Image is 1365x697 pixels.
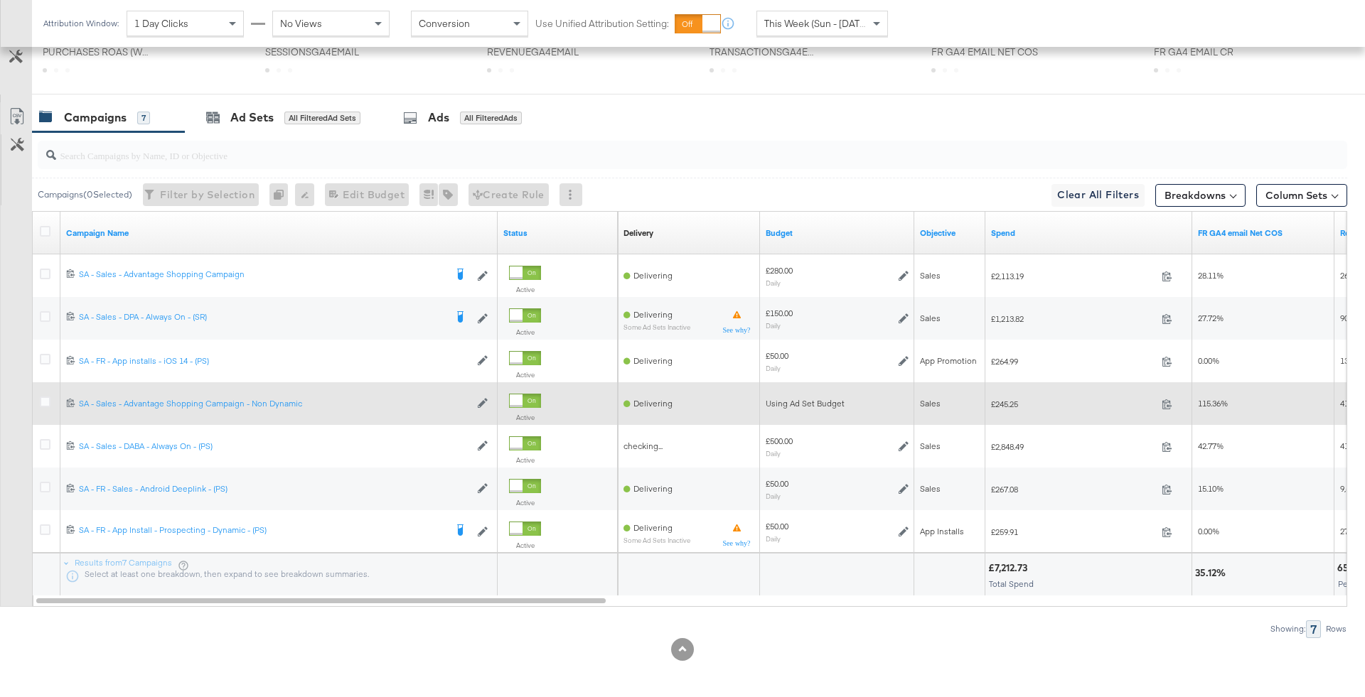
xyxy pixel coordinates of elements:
[460,112,522,124] div: All Filtered Ads
[1198,441,1224,451] span: 42.77%
[766,521,788,532] div: £50.00
[1198,355,1219,366] span: 0.00%
[509,370,541,379] label: Active
[991,484,1156,495] span: £267.08
[920,526,964,536] span: App Installs
[920,441,941,451] span: Sales
[509,328,541,337] label: Active
[920,398,941,409] span: Sales
[419,17,470,30] span: Conversion
[623,323,690,331] sub: Some Ad Sets Inactive
[509,498,541,507] label: Active
[79,311,445,323] div: SA - Sales - DPA - Always On - (SR)
[633,270,673,281] span: Delivering
[766,478,788,490] div: £50.00
[766,227,909,239] a: The maximum amount you're willing to spend on your ads, on average each day or over the lifetime ...
[920,313,941,323] span: Sales
[284,112,360,124] div: All Filtered Ad Sets
[79,269,445,283] a: SA - Sales - Advantage Shopping Campaign
[633,522,673,533] span: Delivering
[79,483,470,495] a: SA - FR - Sales - Android Deeplink - (PS)
[1198,227,1329,239] a: FR GA4 Net COS
[509,285,541,294] label: Active
[766,279,781,287] sub: Daily
[920,355,977,366] span: App Promotion
[991,399,1156,409] span: £245.25
[230,109,274,126] div: Ad Sets
[766,436,793,447] div: £500.00
[633,398,673,409] span: Delivering
[509,413,541,422] label: Active
[991,227,1187,239] a: The total amount spent to date.
[280,17,322,30] span: No Views
[79,398,470,410] a: SA - Sales - Advantage Shopping Campaign - Non Dynamic
[66,227,492,239] a: Your campaign name.
[535,17,669,31] label: Use Unified Attribution Setting:
[1155,184,1246,207] button: Breakdowns
[79,398,470,409] div: SA - Sales - Advantage Shopping Campaign - Non Dynamic
[991,271,1156,281] span: £2,113.19
[991,356,1156,367] span: £264.99
[766,449,781,458] sub: Daily
[633,483,673,494] span: Delivering
[991,313,1156,324] span: £1,213.82
[79,524,445,539] a: SA - FR - App Install - Prospecting - Dynamic - (PS)
[1340,355,1363,366] span: 13,061
[1340,313,1363,323] span: 90,422
[633,309,673,320] span: Delivering
[766,321,781,330] sub: Daily
[43,18,119,28] div: Attribution Window:
[991,526,1156,537] span: £259.91
[64,109,127,126] div: Campaigns
[1198,313,1224,323] span: 27.72%
[1306,620,1321,638] div: 7
[623,227,653,239] div: Delivery
[764,17,871,30] span: This Week (Sun - [DATE])
[623,227,653,239] a: Reflects the ability of your Ad Campaign to achieve delivery based on ad states, schedule and bud...
[1051,184,1145,207] button: Clear All Filters
[269,183,295,206] div: 0
[1340,526,1363,536] span: 27,154
[766,350,788,362] div: £50.00
[79,311,445,325] a: SA - Sales - DPA - Always On - (SR)
[38,188,132,201] div: Campaigns ( 0 Selected)
[766,398,909,409] div: Using Ad Set Budget
[766,265,793,276] div: £280.00
[1057,186,1139,204] span: Clear All Filters
[1198,526,1219,536] span: 0.00%
[920,270,941,281] span: Sales
[1325,624,1347,634] div: Rows
[509,541,541,550] label: Active
[623,441,663,451] span: checking...
[1256,184,1347,207] button: Column Sets
[920,483,941,494] span: Sales
[134,17,188,30] span: 1 Day Clicks
[1198,270,1224,281] span: 28.11%
[989,578,1034,589] span: Total Spend
[1270,624,1306,634] div: Showing:
[1198,483,1224,494] span: 15.10%
[56,136,1227,163] input: Search Campaigns by Name, ID or Objective
[920,227,980,239] a: Your campaign's objective.
[1198,398,1228,409] span: 115.36%
[503,227,612,239] a: Shows the current state of your Ad Campaign.
[1338,578,1365,589] span: People
[79,269,445,280] div: SA - Sales - Advantage Shopping Campaign
[79,355,470,367] a: SA - FR - App installs - iOS 14 - (PS)
[509,455,541,465] label: Active
[633,355,673,366] span: Delivering
[1195,566,1230,580] div: 35.12%
[79,524,445,536] div: SA - FR - App Install - Prospecting - Dynamic - (PS)
[988,561,1032,575] div: £7,212.73
[137,112,150,124] div: 7
[1340,398,1363,409] span: 41,149
[79,441,470,453] a: SA - Sales - DABA - Always On - (PS)
[766,308,793,319] div: £150.00
[766,364,781,372] sub: Daily
[991,441,1156,452] span: £2,848.49
[766,534,781,543] sub: Daily
[428,109,449,126] div: Ads
[1340,483,1359,494] span: 9,569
